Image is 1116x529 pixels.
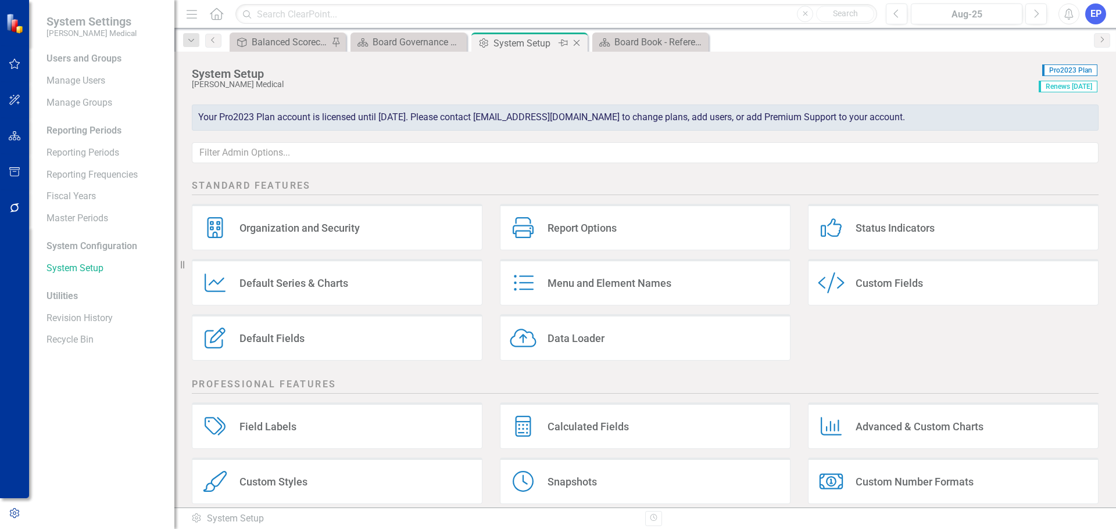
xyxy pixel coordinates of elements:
a: Board Governance Committee Meeting [353,35,464,49]
div: Balanced Scorecard (Daily Huddle) [252,35,328,49]
a: Reporting Periods [46,146,163,160]
div: Board Governance Committee Meeting [373,35,464,49]
input: Filter Admin Options... [192,142,1099,164]
div: Report Options [548,221,617,235]
div: Default Series & Charts [239,276,348,290]
div: System Configuration [46,240,163,253]
h2: Professional Features [192,378,1099,394]
div: Your Pro2023 Plan account is licensed until [DATE]. Please contact [EMAIL_ADDRESS][DOMAIN_NAME] t... [192,105,1099,131]
div: Calculated Fields [548,420,629,433]
h2: Standard Features [192,179,1099,195]
div: Organization and Security [239,221,360,235]
div: Aug-25 [915,8,1018,21]
div: Data Loader [548,332,604,345]
div: Custom Number Formats [856,475,974,488]
a: Board Book - Reference Material [595,35,706,49]
span: System Settings [46,15,137,28]
div: Board Book - Reference Material [614,35,706,49]
a: Manage Groups [46,96,163,110]
div: System Setup [493,36,556,51]
div: Users and Groups [46,52,163,66]
div: Menu and Element Names [548,276,671,290]
div: Status Indicators [856,221,935,235]
div: System Setup [191,512,636,526]
div: Snapshots [548,475,597,488]
div: Field Labels [239,420,296,433]
a: Fiscal Years [46,190,163,203]
img: ClearPoint Strategy [6,13,26,34]
a: Master Periods [46,212,163,225]
a: System Setup [46,262,163,275]
div: Reporting Periods [46,124,163,138]
div: [PERSON_NAME] Medical [192,80,1033,89]
a: Manage Users [46,74,163,88]
button: Aug-25 [911,3,1022,24]
small: [PERSON_NAME] Medical [46,28,137,38]
span: Renews [DATE] [1039,81,1097,92]
div: Default Fields [239,332,305,345]
span: Pro2023 Plan [1042,64,1097,76]
a: Revision History [46,312,163,325]
button: Search [816,6,874,22]
span: Search [833,9,858,18]
div: Utilities [46,290,163,303]
div: Custom Styles [239,475,307,488]
a: Balanced Scorecard (Daily Huddle) [233,35,328,49]
a: Recycle Bin [46,333,163,347]
div: Custom Fields [856,276,923,290]
a: Reporting Frequencies [46,168,163,182]
button: EP [1085,3,1106,24]
input: Search ClearPoint... [235,4,877,24]
div: System Setup [192,67,1033,80]
div: Advanced & Custom Charts [856,420,983,433]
